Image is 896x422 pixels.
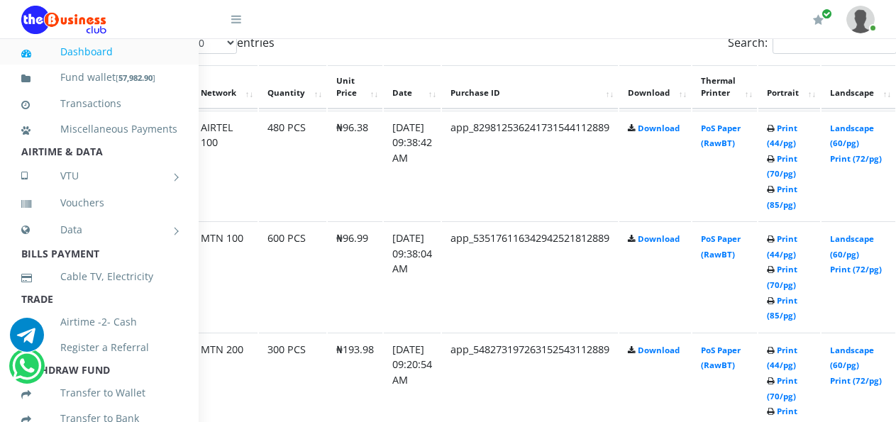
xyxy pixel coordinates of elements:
[767,375,797,401] a: Print (70/pg)
[767,233,797,260] a: Print (44/pg)
[21,377,177,409] a: Transfer to Wallet
[442,65,618,109] th: Purchase ID: activate to sort column ascending
[384,65,441,109] th: Date: activate to sort column ascending
[813,14,824,26] i: Renew/Upgrade Subscription
[701,123,741,149] a: PoS Paper (RawBT)
[21,187,177,219] a: Vouchers
[830,345,874,371] a: Landscape (60/pg)
[192,111,258,221] td: AIRTEL 100
[767,153,797,179] a: Print (70/pg)
[767,345,797,371] a: Print (44/pg)
[184,32,237,54] select: Showentries
[21,158,177,194] a: VTU
[442,111,618,221] td: app_829812536241731544112889
[384,111,441,221] td: [DATE] 09:38:42 AM
[328,65,382,109] th: Unit Price: activate to sort column ascending
[21,87,177,120] a: Transactions
[701,345,741,371] a: PoS Paper (RawBT)
[758,65,820,109] th: Portrait: activate to sort column ascending
[10,328,44,352] a: Chat for support
[259,111,326,221] td: 480 PCS
[830,375,882,386] a: Print (72/pg)
[21,113,177,145] a: Miscellaneous Payments
[830,153,882,164] a: Print (72/pg)
[767,264,797,290] a: Print (70/pg)
[619,65,691,109] th: Download: activate to sort column ascending
[21,306,177,338] a: Airtime -2- Cash
[638,345,680,355] a: Download
[192,221,258,331] td: MTN 100
[822,65,895,109] th: Landscape: activate to sort column ascending
[384,221,441,331] td: [DATE] 09:38:04 AM
[21,331,177,364] a: Register a Referral
[822,9,832,19] span: Renew/Upgrade Subscription
[767,295,797,321] a: Print (85/pg)
[21,61,177,94] a: Fund wallet[57,982.90]
[12,360,41,383] a: Chat for support
[767,123,797,149] a: Print (44/pg)
[846,6,875,33] img: User
[192,65,258,109] th: Network: activate to sort column ascending
[701,233,741,260] a: PoS Paper (RawBT)
[259,221,326,331] td: 600 PCS
[328,111,382,221] td: ₦96.38
[638,233,680,244] a: Download
[259,65,326,109] th: Quantity: activate to sort column ascending
[767,184,797,210] a: Print (85/pg)
[328,221,382,331] td: ₦96.99
[21,6,106,34] img: Logo
[692,65,757,109] th: Thermal Printer: activate to sort column ascending
[638,123,680,133] a: Download
[830,123,874,149] a: Landscape (60/pg)
[118,72,153,83] b: 57,982.90
[830,264,882,274] a: Print (72/pg)
[21,35,177,68] a: Dashboard
[442,221,618,331] td: app_535176116342942521812889
[155,32,275,54] label: Show entries
[21,260,177,293] a: Cable TV, Electricity
[830,233,874,260] a: Landscape (60/pg)
[116,72,155,83] small: [ ]
[21,212,177,248] a: Data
